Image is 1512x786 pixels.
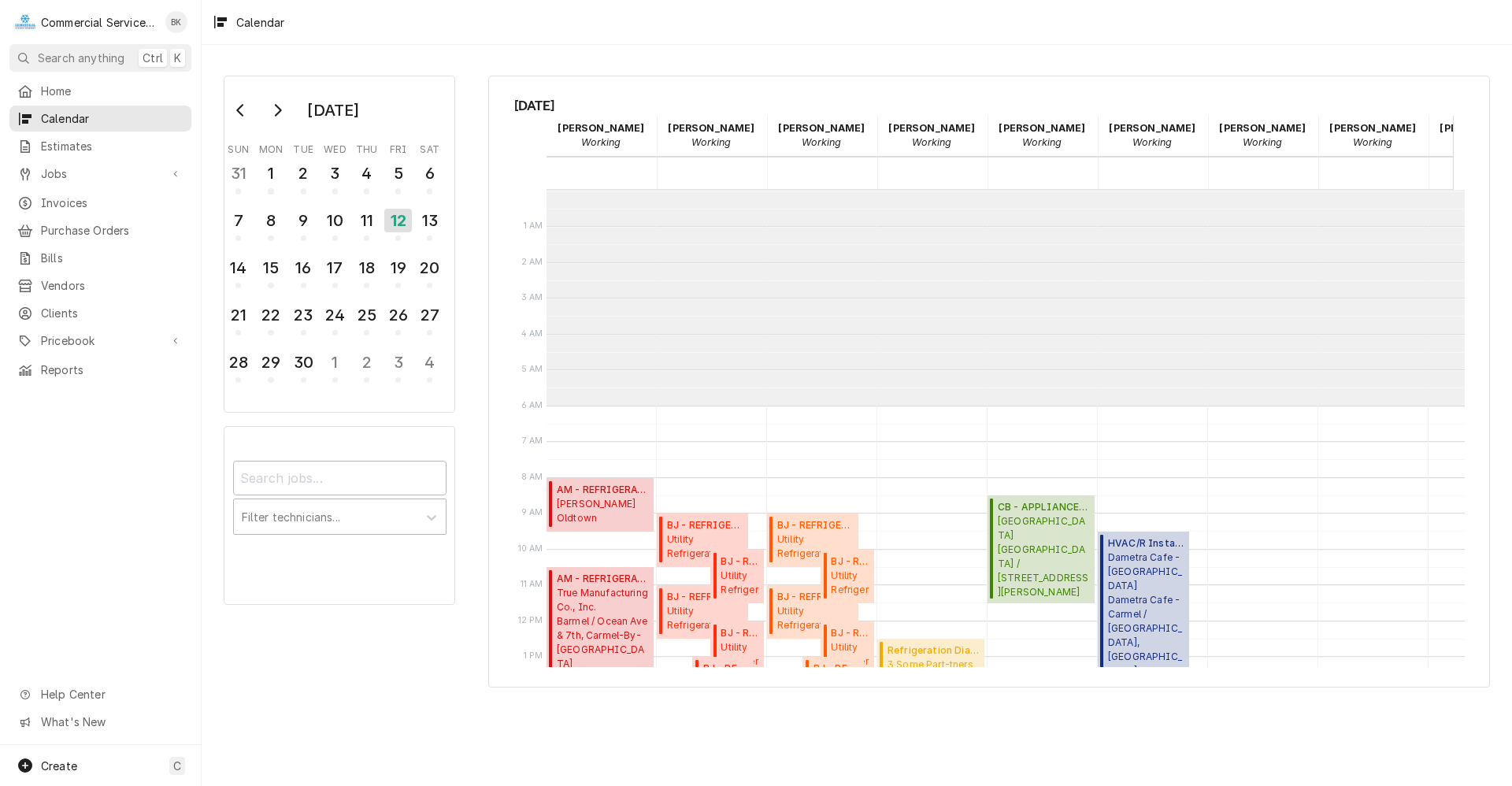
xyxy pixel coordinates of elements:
strong: [PERSON_NAME] [668,122,754,134]
div: 6 [417,161,442,185]
span: BJ - REFRIGERATION ( Finalized ) [721,626,759,640]
div: [Service] BJ - REFRIGERATION Utility Refrigerator* ASD - Frank Paul School / 1300 Rider Ave, Sali... [821,621,874,675]
div: 22 [258,303,283,327]
span: BJ - REFRIGERATION ( Finalized ) [721,554,759,569]
span: AM - REFRIGERATION ( Finalized ) [557,483,649,497]
th: Thursday [351,138,383,157]
a: Go to What's New [9,709,191,735]
span: Ctrl [143,50,163,66]
strong: [PERSON_NAME] [558,122,644,134]
div: 5 [386,161,410,185]
a: Calendar [9,106,191,132]
span: BJ - REFRIGERATION ( Finalized ) [777,518,854,532]
span: True Manufacturing Co., Inc. Barmel / Ocean Ave & 7th, Carmel-By-[GEOGRAPHIC_DATA] [557,586,649,671]
strong: [PERSON_NAME] [888,122,975,134]
div: 17 [323,256,347,280]
button: Go to previous month [225,98,257,123]
div: [Job Walk] Refrigeration Diagnostic 3 Some Part-tners LLC 1100 S Main St, Salinas, CA 93901 ID: J... [877,639,985,675]
strong: [PERSON_NAME] [1109,122,1195,134]
div: Bill Key - Working [657,116,767,155]
span: [DATE] [514,95,1465,116]
div: [Service] BJ - REFRIGERATION Utility Refrigerator* ASD - Ceasar Chavez / 1225 Towt St, Salinas, C... [767,585,858,639]
div: BJ - REFRIGERATION(Finalized)Utility Refrigerator*ASD - [GEOGRAPHIC_DATA] / [STREET_ADDRESS] [767,513,858,567]
span: Purchase Orders [41,222,183,239]
div: 13 [417,209,442,232]
span: Utility Refrigerator* ASD - [GEOGRAPHIC_DATA] / [STREET_ADDRESS] [777,532,854,562]
div: [Service] BJ - REFRIGERATION Utility Refrigerator* ASD - Fremont Elementary / 1255 E Market St, S... [802,657,864,710]
a: Clients [9,300,191,326]
a: Bills [9,245,191,271]
div: 7 [226,209,250,232]
span: 6 AM [517,399,547,412]
span: Estimates [41,138,183,154]
span: BJ - REFRIGERATION ( Finalized ) [667,590,743,604]
div: AM - REFRIGERATION(Finalized)[PERSON_NAME] Oldtown[STREET_ADDRESS] [547,478,654,532]
div: 4 [354,161,379,185]
div: 3 [323,161,347,185]
span: Utility Refrigerator* ASD - [PERSON_NAME][GEOGRAPHIC_DATA] / [STREET_ADDRESS][PERSON_NAME] [831,569,869,599]
div: BJ - REFRIGERATION(Finalized)Utility Refrigerator*ASD - [PERSON_NAME] / [STREET_ADDRESS] [657,585,748,639]
div: 16 [291,256,316,280]
em: Working [1132,136,1172,148]
span: AM - REFRIGERATION ( Active ) [557,572,649,586]
button: Search anythingCtrlK [9,44,191,72]
div: BJ - REFRIGERATION(Finalized)Utility Refrigerator*ASD - [GEOGRAPHIC_DATA] / [STREET_ADDRESS] [692,657,754,710]
a: Home [9,78,191,104]
div: CB - APPLIANCE(Finalized)[GEOGRAPHIC_DATA][GEOGRAPHIC_DATA] / [STREET_ADDRESS][PERSON_NAME] [988,495,1095,603]
div: Carson Bourdet - Working [988,116,1098,155]
div: Commercial Service Co. [41,14,157,31]
span: What's New [41,714,182,730]
div: 21 [226,303,250,327]
span: [GEOGRAPHIC_DATA] [GEOGRAPHIC_DATA] / [STREET_ADDRESS][PERSON_NAME] [998,514,1090,599]
em: Working [802,136,841,148]
span: Utility Refrigerator* ASD - [PERSON_NAME][GEOGRAPHIC_DATA] / [STREET_ADDRESS][PERSON_NAME] [721,569,759,599]
div: 31 [226,161,250,185]
span: 12 PM [514,614,547,627]
span: 10 AM [514,543,547,555]
span: 9 AM [517,506,547,519]
div: [Service] BJ - REFRIGERATION Utility Refrigerator* ASD - Bardin School / 425 Bardin Rd, Salinas, ... [821,550,874,603]
span: [PERSON_NAME] Oldtown [STREET_ADDRESS] [557,497,649,527]
div: Commercial Service Co.'s Avatar [14,11,36,33]
span: Refrigeration Diagnostic ( Past Due ) [888,643,980,658]
div: BJ - REFRIGERATION(Finalized)Utility Refrigerator*ASD - [PERSON_NAME][GEOGRAPHIC_DATA] / [STREET_... [821,550,874,603]
div: 12 [384,209,412,232]
span: Home [41,83,183,99]
div: 15 [258,256,283,280]
span: 1 PM [520,650,547,662]
span: 8 AM [517,471,547,484]
a: Estimates [9,133,191,159]
div: [Service] BJ - REFRIGERATION Utility Refrigerator* ASD - Frank Paul School / 1300 Rider Ave, Sali... [710,621,764,675]
div: 8 [258,209,283,232]
span: Dametra Cafe - [GEOGRAPHIC_DATA] Dametra Cafe - Carmel / [GEOGRAPHIC_DATA], [GEOGRAPHIC_DATA]-By-... [1108,551,1184,688]
button: Go to next month [261,98,293,123]
a: Go to Pricebook [9,328,191,354]
span: 7 AM [518,435,547,447]
div: 23 [291,303,316,327]
div: 14 [226,256,250,280]
span: Clients [41,305,183,321]
span: 3 AM [517,291,547,304]
div: 28 [226,350,250,374]
span: Help Center [41,686,182,703]
em: Working [1353,136,1392,148]
div: 9 [291,209,316,232]
div: 1 [258,161,283,185]
strong: [PERSON_NAME] [1219,122,1306,134]
div: 18 [354,256,379,280]
div: 27 [417,303,442,327]
div: [Service] HVAC/R Installation Dametra Cafe - Carmel Dametra Cafe - Carmel / Ocean Ave, Carmel-By-... [1098,532,1189,693]
span: Pricebook [41,332,160,349]
span: Calendar [41,110,183,127]
span: Vendors [41,277,183,294]
span: 1 AM [520,220,547,232]
div: 1 [323,350,347,374]
div: Joey Gallegos - Working [1208,116,1318,155]
span: BJ - REFRIGERATION ( Finalized ) [703,662,749,676]
span: Utility Refrigerator* ASD - [PERSON_NAME] School / [STREET_ADDRESS] [721,640,759,670]
div: BJ - REFRIGERATION(Finalized)Utility Refrigerator*ASD - [PERSON_NAME] School / [STREET_ADDRESS] [821,621,874,675]
div: 19 [386,256,410,280]
div: [Service] CB - APPLIANCE Carmel Hills Care Center Carmel Hills Care Center / 23795 Holman Hwy, Mo... [988,495,1095,603]
strong: [PERSON_NAME] [778,122,865,134]
span: C [173,758,181,774]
